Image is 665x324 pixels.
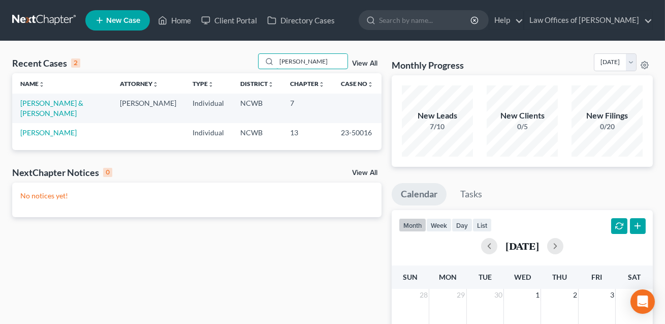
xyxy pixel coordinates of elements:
td: 13 [282,123,333,142]
a: Attorneyunfold_more [120,80,159,87]
button: list [472,218,492,232]
div: New Clients [487,110,558,122]
td: [PERSON_NAME] [112,94,184,123]
div: 7/10 [402,122,473,132]
div: 2 [71,58,80,68]
a: View All [352,60,377,67]
span: 29 [456,289,466,301]
i: unfold_more [39,81,45,87]
div: New Leads [402,110,473,122]
span: 1 [534,289,541,301]
td: Individual [184,123,232,142]
div: Recent Cases [12,57,80,69]
a: Directory Cases [262,11,340,30]
div: New Filings [572,110,643,122]
i: unfold_more [208,81,214,87]
span: Fri [591,273,602,281]
a: View All [352,169,377,176]
a: Chapterunfold_more [290,80,325,87]
a: [PERSON_NAME] & [PERSON_NAME] [20,99,83,117]
span: Sat [628,273,641,281]
i: unfold_more [367,81,373,87]
a: Nameunfold_more [20,80,45,87]
span: 4 [647,289,653,301]
td: NCWB [232,123,282,142]
td: NCWB [232,94,282,123]
div: 0/5 [487,122,558,132]
span: 28 [419,289,429,301]
a: Calendar [392,183,447,205]
a: Law Offices of [PERSON_NAME] [524,11,652,30]
span: 3 [609,289,615,301]
input: Search by name... [276,54,347,69]
button: day [452,218,472,232]
i: unfold_more [152,81,159,87]
h3: Monthly Progress [392,59,464,71]
button: month [399,218,426,232]
h2: [DATE] [505,241,539,251]
span: Wed [514,273,531,281]
a: Tasks [451,183,491,205]
td: 7 [282,94,333,123]
div: 0/20 [572,122,643,132]
div: NextChapter Notices [12,166,112,179]
a: Typeunfold_more [193,80,214,87]
span: New Case [106,17,140,24]
p: No notices yet! [20,191,373,201]
a: Client Portal [196,11,262,30]
button: week [426,218,452,232]
span: Tue [479,273,492,281]
td: Individual [184,94,232,123]
span: Mon [439,273,457,281]
i: unfold_more [319,81,325,87]
a: [PERSON_NAME] [20,128,77,137]
div: Open Intercom Messenger [630,289,655,314]
i: unfold_more [268,81,274,87]
span: Thu [552,273,567,281]
input: Search by name... [379,11,472,30]
div: 0 [103,168,112,177]
a: Case Nounfold_more [341,80,373,87]
td: 23-50016 [333,123,382,142]
span: 30 [493,289,503,301]
a: Help [489,11,523,30]
span: Sun [403,273,418,281]
a: Districtunfold_more [240,80,274,87]
a: Home [153,11,196,30]
span: 2 [572,289,578,301]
